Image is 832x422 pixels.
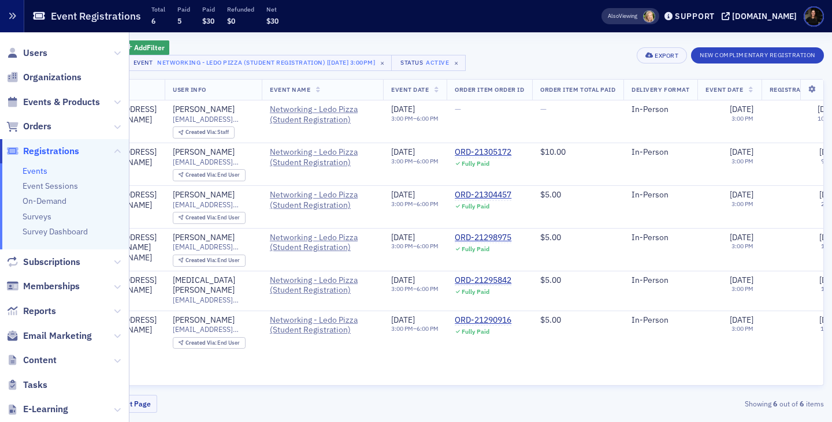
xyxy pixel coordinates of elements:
a: ORD-21295842 [455,275,511,286]
span: [DATE] [730,275,753,285]
span: Networking - Ledo Pizza (Student Registration) [270,315,375,335]
span: Reports [23,305,56,318]
span: Registrations [23,145,79,158]
span: [DATE] [730,189,753,200]
div: [PERSON_NAME] [173,104,235,115]
span: Viewing [608,12,637,20]
span: [DATE] [391,147,415,157]
div: Fully Paid [462,328,489,335]
span: Event Name [270,85,310,94]
span: Event Date [391,85,429,94]
span: Created Via : [185,256,218,264]
span: [DATE] [391,315,415,325]
a: Networking - Ledo Pizza (Student Registration) [270,147,375,167]
span: Add Filter [134,42,165,53]
time: 6:00 PM [417,200,439,208]
a: Subscriptions [6,256,80,268]
div: Fully Paid [462,288,489,296]
button: Export [637,47,687,64]
a: Memberships [6,280,80,293]
span: Rebekah Olson [643,10,655,23]
div: Created Via: Staff [173,126,235,139]
button: EventNetworking - Ledo Pizza (Student Registration) [[DATE] 3:00pm]× [122,55,392,71]
span: [DATE] [730,147,753,157]
a: E-Learning [6,403,68,416]
div: – [391,158,439,165]
a: Content [6,354,57,367]
div: End User [185,340,240,346]
button: [DOMAIN_NAME] [722,12,801,20]
div: Fully Paid [462,160,489,167]
div: Active [426,59,449,66]
time: 6:00 PM [417,114,439,122]
div: ORD-21304457 [455,190,511,200]
span: [EMAIL_ADDRESS][DOMAIN_NAME] [173,325,254,334]
div: – [391,115,439,122]
span: Networking - Ledo Pizza (Student Registration) [270,275,375,296]
div: – [391,200,439,208]
div: In-Person [632,104,689,115]
time: 3:00 PM [391,242,413,250]
strong: 6 [771,398,779,409]
span: Order Item Total Paid [540,85,615,94]
span: [EMAIL_ADDRESS][DOMAIN_NAME] [173,115,254,124]
time: 3:00 PM [731,285,753,293]
div: In-Person [632,190,689,200]
p: Refunded [227,5,254,13]
a: [MEDICAL_DATA][PERSON_NAME] [173,275,254,296]
time: 3:00 PM [391,200,413,208]
span: × [377,58,388,68]
a: On-Demand [23,196,66,206]
a: ORD-21298975 [455,233,511,243]
a: Networking - Ledo Pizza (Student Registration) [270,233,375,253]
span: Email Marketing [23,330,92,342]
span: 6 [151,16,155,25]
time: 6:00 PM [417,324,439,333]
div: End User [185,215,240,221]
a: Users [6,47,47,59]
span: [DATE] [730,232,753,242]
span: × [451,58,462,68]
span: Delivery Format [632,85,689,94]
span: Profile [804,6,824,27]
time: 3:00 PM [731,114,753,122]
span: Order Item Order ID [455,85,524,94]
p: Total [151,5,165,13]
span: Tasks [23,379,47,391]
span: [DATE] [391,232,415,242]
span: Created Via : [185,214,218,221]
button: StatusActive× [391,55,466,71]
span: Created Via : [185,128,218,136]
span: $10.00 [540,147,566,157]
a: Survey Dashboard [23,226,88,237]
span: $5.00 [540,232,561,242]
div: – [391,242,439,250]
span: Orders [23,120,51,133]
div: ORD-21305172 [455,147,511,158]
a: Events & Products [6,96,100,109]
div: Staff [185,129,229,136]
a: [PERSON_NAME] [173,147,235,158]
time: 3:00 PM [731,200,753,208]
div: Created Via: End User [173,169,246,181]
a: Tasks [6,379,47,391]
div: – [391,285,439,293]
div: [PERSON_NAME] [173,233,235,243]
span: [DATE] [730,104,753,114]
div: Created Via: End User [173,337,246,349]
span: Organizations [23,71,81,84]
span: Networking - Ledo Pizza (Student Registration) [270,104,375,125]
strong: 6 [798,398,806,409]
button: New Complimentary Registration [691,47,824,64]
div: Export [655,53,678,59]
span: [DATE] [730,315,753,325]
span: $5.00 [540,275,561,285]
p: Paid [202,5,215,13]
time: 3:00 PM [731,157,753,165]
a: Networking - Ledo Pizza (Student Registration) [270,190,375,210]
time: 6:00 PM [417,285,439,293]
